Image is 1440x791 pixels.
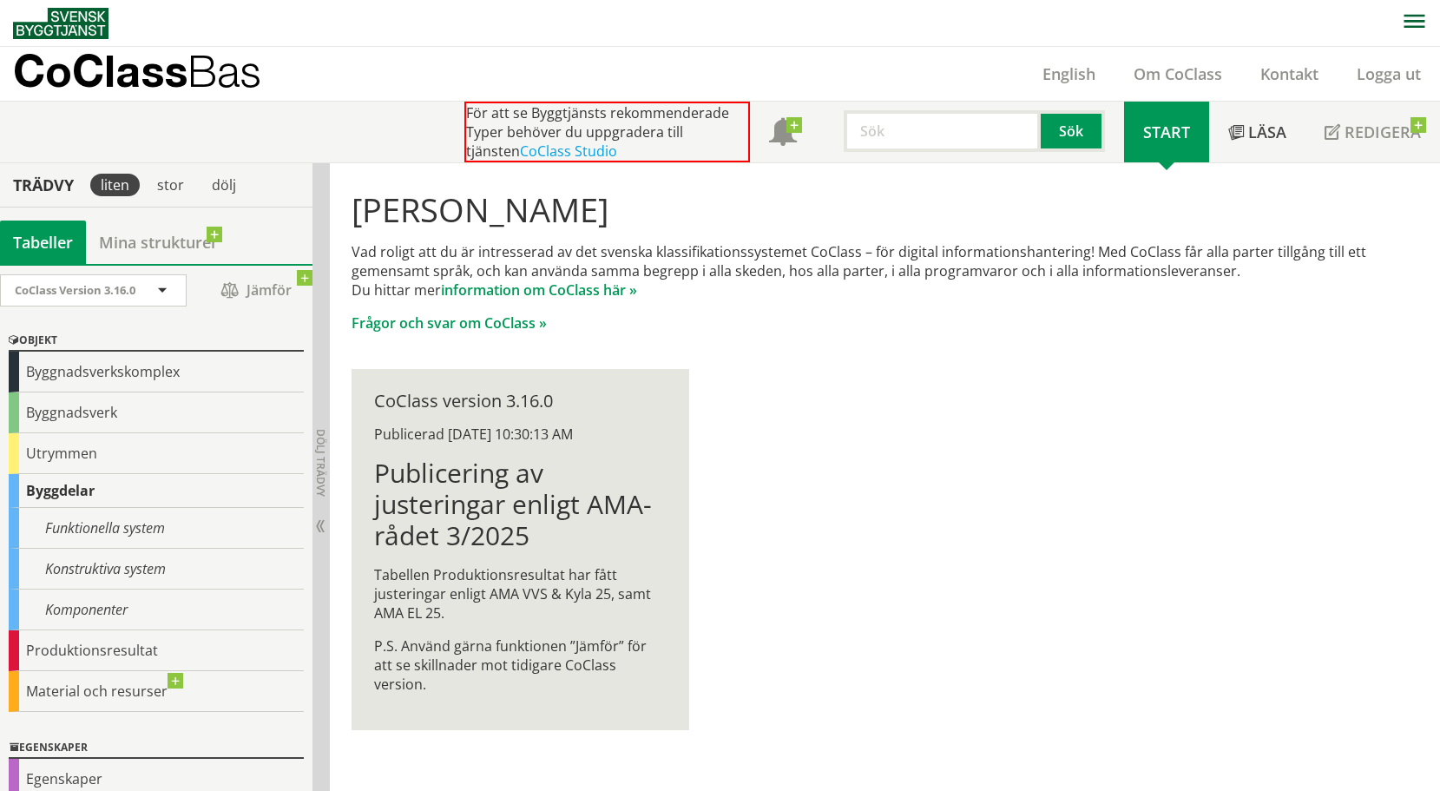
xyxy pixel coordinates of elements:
a: CoClassBas [13,47,299,101]
input: Sök [844,110,1041,152]
div: stor [147,174,194,196]
span: Start [1143,122,1190,142]
a: Kontakt [1241,63,1338,84]
div: Publicerad [DATE] 10:30:13 AM [374,425,667,444]
div: Byggnadsverkskomplex [9,352,304,392]
a: English [1023,63,1115,84]
p: Tabellen Produktionsresultat har fått justeringar enligt AMA VVS & Kyla 25, samt AMA EL 25. [374,565,667,623]
div: Byggnadsverk [9,392,304,433]
p: Vad roligt att du är intresserad av det svenska klassifikationssystemet CoClass – för digital inf... [352,242,1417,300]
div: Trädvy [3,175,83,194]
div: liten [90,174,140,196]
div: dölj [201,174,247,196]
div: Material och resurser [9,671,304,712]
p: P.S. Använd gärna funktionen ”Jämför” för att se skillnader mot tidigare CoClass version. [374,636,667,694]
span: Redigera [1345,122,1421,142]
h1: Publicering av justeringar enligt AMA-rådet 3/2025 [374,458,667,551]
h1: [PERSON_NAME] [352,190,1417,228]
a: Start [1124,102,1209,162]
a: Logga ut [1338,63,1440,84]
div: Egenskaper [9,738,304,759]
p: CoClass [13,61,261,81]
div: Objekt [9,331,304,352]
a: Frågor och svar om CoClass » [352,313,547,333]
div: Funktionella system [9,508,304,549]
button: Sök [1041,110,1105,152]
div: Produktionsresultat [9,630,304,671]
a: Mina strukturer [86,221,231,264]
div: För att se Byggtjänsts rekommenderade Typer behöver du uppgradera till tjänsten [464,102,750,162]
span: Notifikationer [769,120,797,148]
span: Läsa [1248,122,1286,142]
div: Byggdelar [9,474,304,508]
span: Jämför [204,275,308,306]
a: CoClass Studio [520,142,617,161]
img: Svensk Byggtjänst [13,8,108,39]
span: Dölj trädvy [313,429,328,497]
a: information om CoClass här » [441,280,637,300]
div: Utrymmen [9,433,304,474]
span: CoClass Version 3.16.0 [15,282,135,298]
div: Konstruktiva system [9,549,304,590]
div: Komponenter [9,590,304,630]
a: Läsa [1209,102,1305,162]
a: Redigera [1305,102,1440,162]
div: CoClass version 3.16.0 [374,392,667,411]
a: Om CoClass [1115,63,1241,84]
span: Bas [187,45,261,96]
